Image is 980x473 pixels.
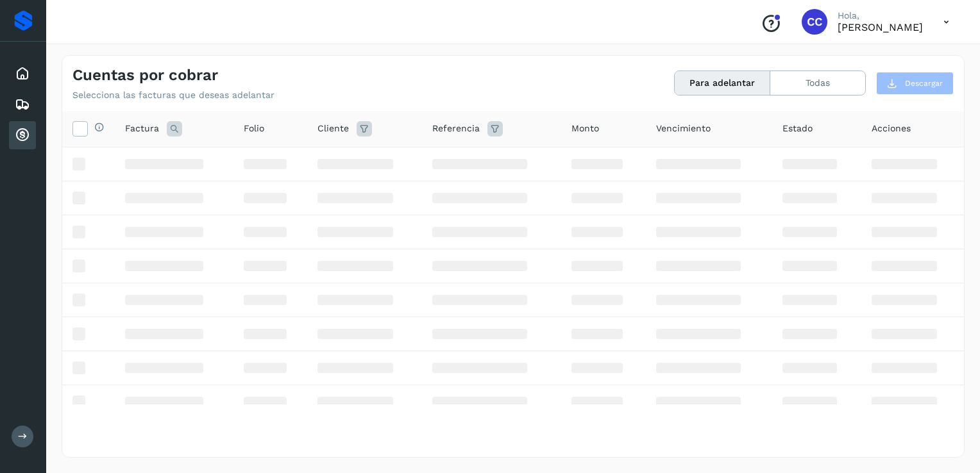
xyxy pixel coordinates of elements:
[9,90,36,119] div: Embarques
[72,66,218,85] h4: Cuentas por cobrar
[770,71,865,95] button: Todas
[9,121,36,149] div: Cuentas por cobrar
[876,72,954,95] button: Descargar
[782,122,813,135] span: Estado
[905,78,943,89] span: Descargar
[656,122,711,135] span: Vencimiento
[432,122,480,135] span: Referencia
[838,10,923,21] p: Hola,
[9,60,36,88] div: Inicio
[317,122,349,135] span: Cliente
[872,122,911,135] span: Acciones
[675,71,770,95] button: Para adelantar
[571,122,599,135] span: Monto
[838,21,923,33] p: Carlos Cardiel Castro
[244,122,264,135] span: Folio
[125,122,159,135] span: Factura
[72,90,275,101] p: Selecciona las facturas que deseas adelantar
